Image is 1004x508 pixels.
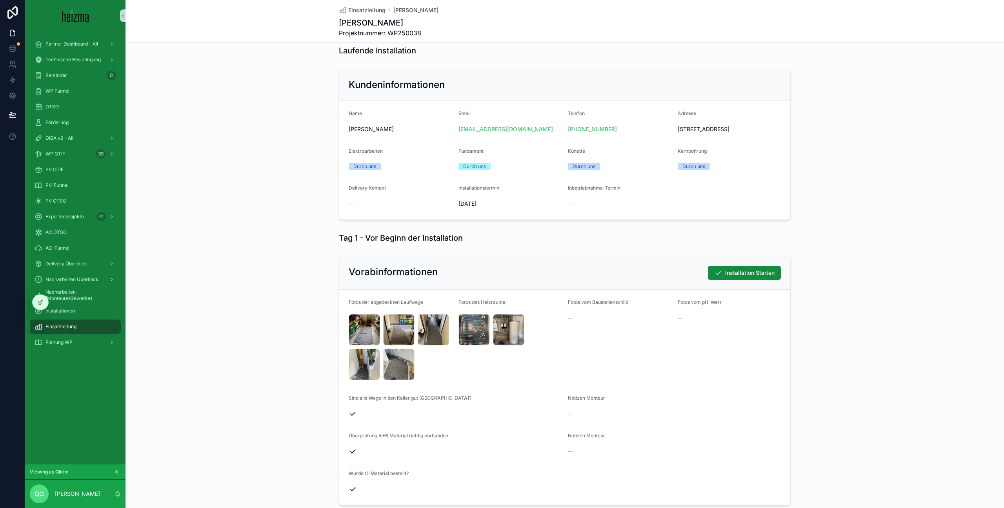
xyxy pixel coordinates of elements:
[708,266,781,280] button: Installation Starten
[55,490,100,498] p: [PERSON_NAME]
[349,200,353,208] span: --
[568,200,573,208] span: --
[339,6,386,14] a: Einsatzleitung
[568,299,628,305] span: Fotos vom Baustellenschild
[45,135,73,141] span: DiBA v2 - All
[45,57,101,63] span: Technische Besichtigung
[30,241,121,255] a: AC-Funnel
[30,178,121,192] a: PV-Funnel
[349,470,409,476] span: Wurde C-Material bestellt?
[30,131,121,145] a: DiBA v2 - All
[62,9,89,22] img: App logo
[349,110,362,116] span: Name
[45,151,65,157] span: WP OTIF
[45,198,66,204] span: PV OTSO
[568,314,573,322] span: --
[45,166,64,173] span: PV OTIF
[30,84,121,98] a: WP Funnel
[45,182,69,188] span: PV-Funnel
[349,299,423,305] span: Fotos der abgedeckten Laufwege
[458,148,484,154] span: Fundament
[30,147,121,161] a: WP OTIF39
[339,45,416,56] h1: Laufende Installation
[349,148,383,154] span: Elektroarbeiten
[568,110,585,116] span: Telefon
[30,194,121,208] a: PV OTSO
[45,41,98,47] span: Partner Dashboard - All
[463,163,486,170] div: Durch uns
[30,335,121,349] a: Planung WP
[353,163,376,170] div: Durch uns
[96,212,106,221] div: 71
[568,410,573,418] span: --
[35,489,44,499] span: QG
[30,225,121,239] a: AC OTSO
[458,200,562,208] span: [DATE]
[45,214,84,220] span: Expertenprojekte
[725,269,775,277] span: Installation Starten
[45,229,67,236] span: AC OTSO
[30,304,121,318] a: Installationen
[107,71,116,80] div: 0
[45,323,76,330] span: Einsatzleitung
[30,68,121,82] a: Reminder0
[45,308,75,314] span: Installationen
[393,6,438,14] a: [PERSON_NAME]
[458,185,499,191] span: Installationstermin
[568,433,605,439] span: Notizen Monteur
[30,469,69,475] span: Viewing as Qlirim
[568,395,605,401] span: Notizen Monteur
[458,110,471,116] span: Email
[45,276,98,283] span: Nacharbeiten Überblick
[349,125,452,133] span: [PERSON_NAME]
[30,288,121,302] a: Nacharbeiten (Monteure/Gewerke)
[30,53,121,67] a: Technische Besichtigung
[678,125,781,133] span: [STREET_ADDRESS]
[45,339,73,345] span: Planung WP
[339,17,421,28] h1: [PERSON_NAME]
[45,72,67,79] span: Reminder
[96,149,106,159] div: 39
[349,79,445,91] h2: Kundeninformationen
[573,163,595,170] div: Durch uns
[349,395,471,401] span: Sind alle Wege in den Keller gut [GEOGRAPHIC_DATA]?
[45,261,87,267] span: Delivery Überblick
[30,115,121,130] a: Förderung
[568,185,620,191] span: Inbetriebnahme-Termin
[568,448,573,455] span: --
[678,148,707,154] span: Kernbohrung
[30,163,121,177] a: PV OTIF
[568,125,617,133] a: [PHONE_NUMBER]
[45,88,69,94] span: WP Funnel
[349,185,386,191] span: Delivery Kontext
[30,272,121,287] a: Nacharbeiten Überblick
[25,31,125,360] div: scrollable content
[30,257,121,271] a: Delivery Überblick
[45,119,69,126] span: Förderung
[45,245,69,251] span: AC-Funnel
[348,6,386,14] span: Einsatzleitung
[349,433,448,439] span: Überprüfung A+B Material richtig vorhanden
[45,104,59,110] span: OTSO
[30,320,121,334] a: Einsatzleitung
[458,125,553,133] a: [EMAIL_ADDRESS][DOMAIN_NAME]
[30,100,121,114] a: OTSO
[45,289,113,302] span: Nacharbeiten (Monteure/Gewerke)
[339,232,463,243] h1: Tag 1 - Vor Beginn der Installation
[568,148,585,154] span: Künette
[339,28,421,38] span: Projektnummer: WP250038
[682,163,705,170] div: Durch uns
[30,210,121,224] a: Expertenprojekte71
[349,266,438,278] h2: Vorabinformationen
[678,314,682,322] span: --
[678,299,721,305] span: Fotos vom pH-Wert
[678,110,696,116] span: Adresse
[458,299,505,305] span: Fotos des Heizraums
[30,37,121,51] a: Partner Dashboard - All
